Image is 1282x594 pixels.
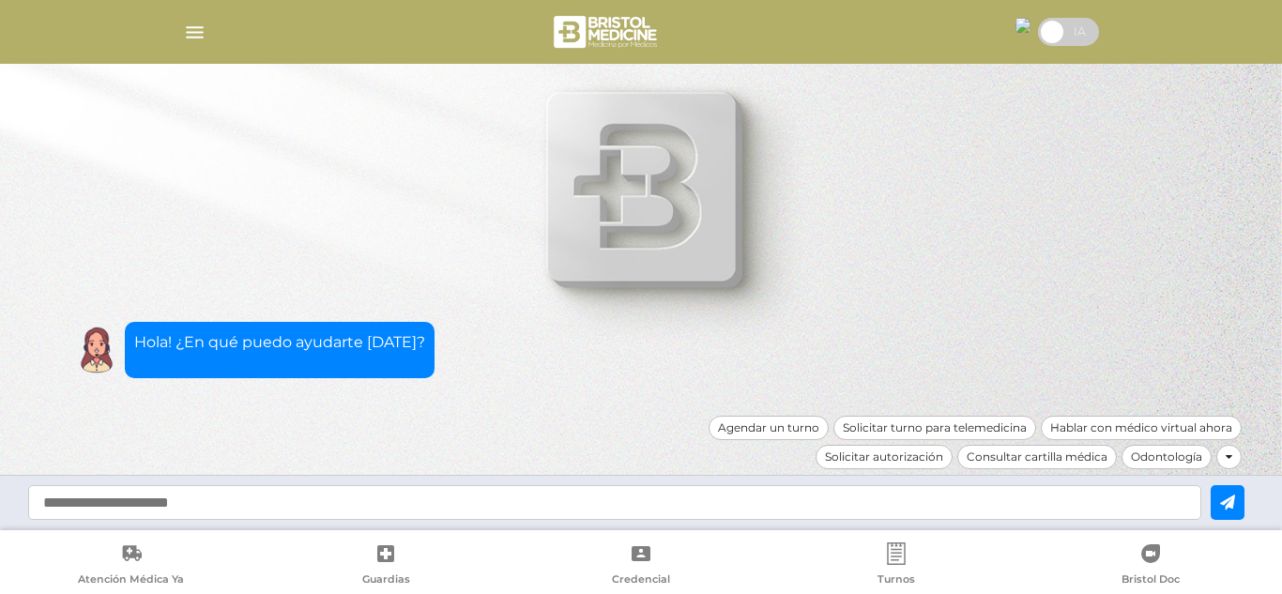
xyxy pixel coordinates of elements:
a: Bristol Doc [1023,542,1278,590]
div: Hablar con médico virtual ahora [1041,416,1242,440]
p: Hola! ¿En qué puedo ayudarte [DATE]? [134,331,425,354]
span: Bristol Doc [1122,572,1180,589]
img: Cober_menu-lines-white.svg [183,21,206,44]
img: 26452 [1015,18,1030,33]
a: Guardias [259,542,514,590]
img: bristol-medicine-blanco.png [551,9,663,54]
div: Solicitar autorización [816,445,953,469]
span: Guardias [362,572,410,589]
div: Solicitar turno para telemedicina [833,416,1036,440]
div: Agendar un turno [709,416,829,440]
span: Credencial [612,572,670,589]
div: Consultar cartilla médica [957,445,1117,469]
a: Credencial [513,542,769,590]
img: Cober IA [73,327,120,373]
span: Atención Médica Ya [78,572,184,589]
div: Odontología [1122,445,1212,469]
a: Turnos [769,542,1024,590]
a: Atención Médica Ya [4,542,259,590]
span: Turnos [878,572,915,589]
